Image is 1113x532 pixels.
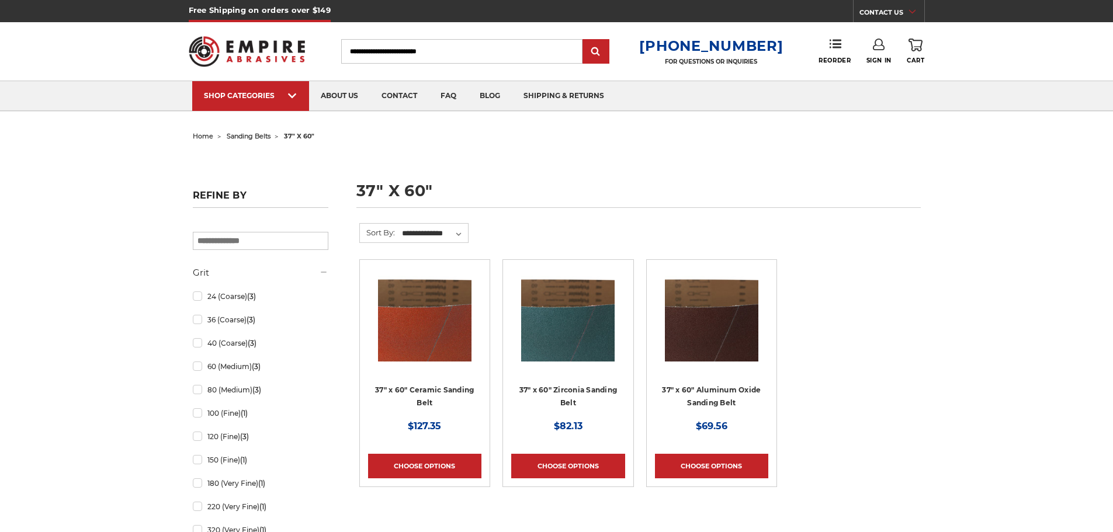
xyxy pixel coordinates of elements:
a: 120 (Fine) [193,426,328,447]
span: (3) [252,385,261,394]
a: 37" x 60" Ceramic Sanding Belt [368,268,481,381]
span: Sign In [866,57,892,64]
span: $69.56 [696,420,727,432]
span: (1) [259,502,266,511]
img: 37" x 60" Ceramic Sanding Belt [378,268,471,361]
a: 180 (Very Fine) [193,473,328,493]
span: (1) [241,409,248,418]
a: 37" x 60" Aluminum Oxide Sanding Belt [662,385,761,408]
a: 60 (Medium) [193,356,328,377]
span: (3) [240,432,249,441]
a: shipping & returns [512,81,616,111]
a: 80 (Medium) [193,380,328,400]
a: Choose Options [511,454,625,478]
a: Choose Options [655,454,768,478]
a: 150 (Fine) [193,450,328,470]
span: $127.35 [408,420,441,432]
span: (3) [247,292,256,301]
p: FOR QUESTIONS OR INQUIRIES [639,58,783,65]
a: 37" x 60" Aluminum Oxide Sanding Belt [655,268,768,381]
a: 24 (Coarse) [193,286,328,307]
span: (3) [247,315,255,324]
a: faq [429,81,468,111]
span: $82.13 [554,420,582,432]
a: 100 (Fine) [193,403,328,423]
span: (3) [248,339,256,347]
span: (1) [258,479,265,488]
a: 37" x 60" Ceramic Sanding Belt [375,385,474,408]
img: 37" x 60" Aluminum Oxide Sanding Belt [665,268,758,361]
h1: 37" x 60" [356,183,921,208]
a: 37" x 60" Zirconia Sanding Belt [511,268,625,381]
a: home [193,132,213,140]
a: Cart [907,39,924,64]
a: 220 (Very Fine) [193,496,328,517]
a: 36 (Coarse) [193,310,328,330]
span: 37" x 60" [284,132,314,140]
img: Empire Abrasives [189,29,306,74]
span: Cart [907,57,924,64]
a: sanding belts [227,132,271,140]
a: 40 (Coarse) [193,333,328,353]
input: Submit [584,40,608,64]
span: Reorder [819,57,851,64]
a: 37" x 60" Zirconia Sanding Belt [519,385,618,408]
a: [PHONE_NUMBER] [639,37,783,54]
label: Sort By: [360,224,395,241]
a: CONTACT US [859,6,924,22]
a: blog [468,81,512,111]
img: 37" x 60" Zirconia Sanding Belt [521,268,615,361]
h5: Grit [193,266,328,280]
span: (1) [240,455,247,464]
div: SHOP CATEGORIES [204,91,297,100]
span: (3) [252,362,261,371]
a: about us [309,81,370,111]
a: Choose Options [368,454,481,478]
select: Sort By: [400,225,468,242]
h5: Refine by [193,190,328,208]
a: Reorder [819,39,851,64]
a: contact [370,81,429,111]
